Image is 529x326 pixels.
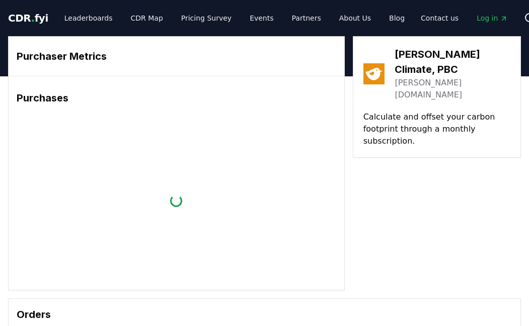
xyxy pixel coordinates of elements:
a: Contact us [413,9,467,27]
a: Partners [284,9,329,27]
a: [PERSON_NAME][DOMAIN_NAME] [395,77,510,101]
a: Events [242,9,281,27]
span: CDR fyi [8,12,48,24]
img: Wren Climate, PBC-logo [363,63,385,85]
a: About Us [331,9,379,27]
nav: Main [56,9,413,27]
h3: Orders [17,307,512,322]
a: CDR Map [123,9,171,27]
h3: Purchases [17,90,336,105]
a: Blog [381,9,413,27]
a: CDR.fyi [8,11,48,25]
a: Pricing Survey [173,9,240,27]
p: Calculate and offset your carbon footprint through a monthly subscription. [363,111,510,147]
a: Log in [469,9,516,27]
nav: Main [413,9,516,27]
span: Log in [477,13,508,23]
h3: Purchaser Metrics [17,49,336,64]
div: loading [169,193,183,207]
span: . [31,12,35,24]
a: Leaderboards [56,9,121,27]
h3: [PERSON_NAME] Climate, PBC [395,47,510,77]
